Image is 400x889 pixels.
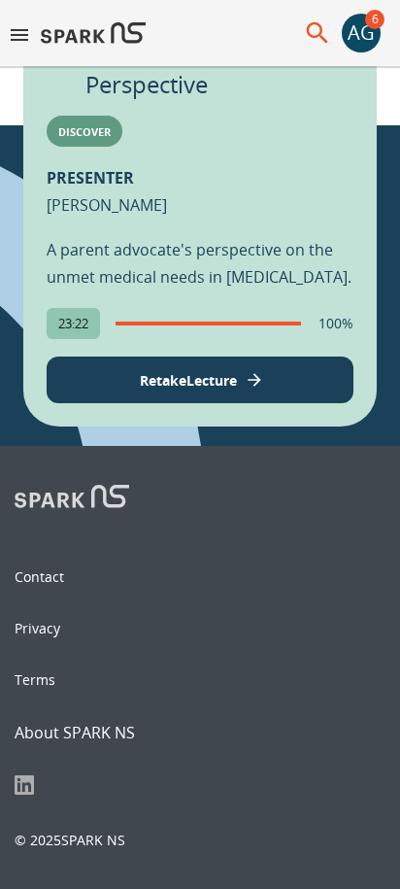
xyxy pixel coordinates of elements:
a: Terms [15,669,55,690]
img: Logo of SPARK at Stanford [41,10,146,56]
span: 6 [365,10,384,29]
div: AG [342,14,381,52]
img: LinkedIn [15,775,34,795]
span: 23:22 [47,315,100,332]
p: 100% [318,314,353,333]
p: A parent advocate's perspective on the unmet medical needs in [MEDICAL_DATA]. [47,236,353,291]
a: Contact [15,566,64,587]
button: account of current user [342,14,381,52]
span: Discover [47,124,122,139]
button: menu [8,23,31,52]
span: completion progress of user [116,322,301,325]
b: PRESENTER [47,167,134,188]
a: About SPARK NS [15,721,135,744]
p: © 2025 SPARK NS [15,830,125,850]
p: [PERSON_NAME] [47,164,167,219]
button: View Lecture [47,357,353,403]
a: Privacy [15,618,60,638]
p: Retake Lecture [140,370,237,391]
img: Logo of SPARK at Stanford [15,485,129,518]
button: menu [303,18,332,48]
